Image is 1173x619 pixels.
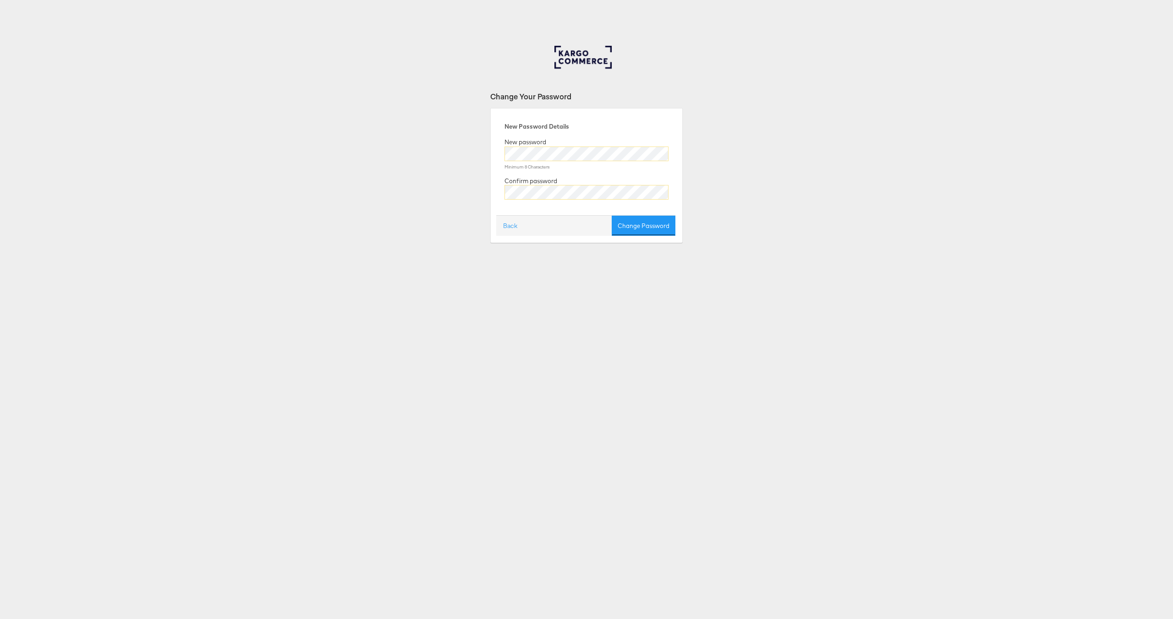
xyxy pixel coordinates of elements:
[490,91,683,102] div: Change Your Password
[503,222,517,230] a: Back
[504,122,669,131] div: New Password Details
[504,138,546,147] label: New password
[504,177,557,185] label: Confirm password
[504,164,550,170] small: Minimum 8 Characters
[612,216,675,236] button: Change Password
